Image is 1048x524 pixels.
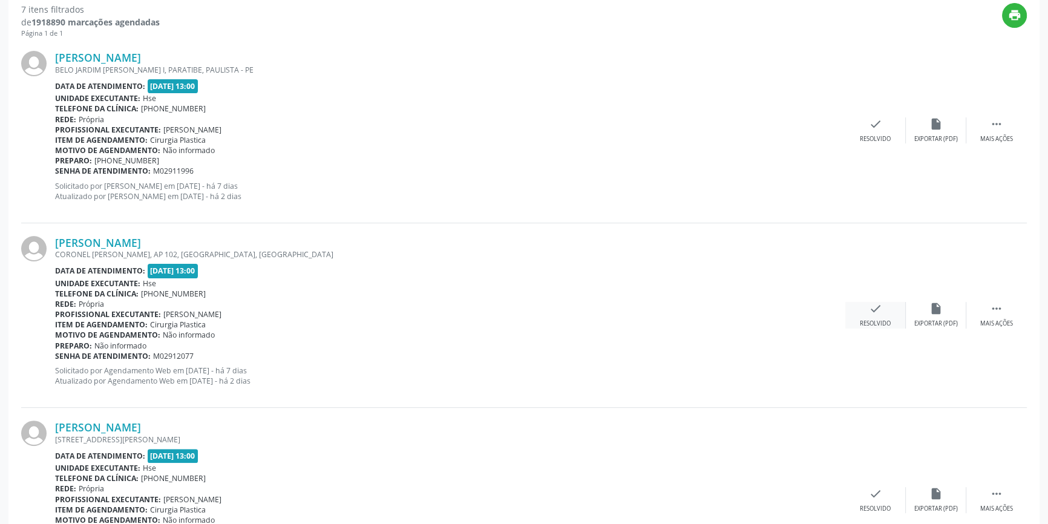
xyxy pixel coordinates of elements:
[1008,8,1021,22] i: print
[55,473,139,483] b: Telefone da clínica:
[860,505,891,513] div: Resolvido
[148,449,198,463] span: [DATE] 13:00
[163,494,221,505] span: [PERSON_NAME]
[55,103,139,114] b: Telefone da clínica:
[55,330,160,340] b: Motivo de agendamento:
[150,505,206,515] span: Cirurgia Plastica
[860,135,891,143] div: Resolvido
[869,302,882,315] i: check
[55,351,151,361] b: Senha de atendimento:
[163,145,215,156] span: Não informado
[21,3,160,16] div: 7 itens filtrados
[990,487,1003,500] i: 
[55,494,161,505] b: Profissional executante:
[153,166,194,176] span: M02911996
[980,135,1013,143] div: Mais ações
[55,299,76,309] b: Rede:
[148,264,198,278] span: [DATE] 13:00
[55,51,141,64] a: [PERSON_NAME]
[21,16,160,28] div: de
[55,341,92,351] b: Preparo:
[141,289,206,299] span: [PHONE_NUMBER]
[94,341,146,351] span: Não informado
[55,114,76,125] b: Rede:
[55,266,145,276] b: Data de atendimento:
[929,302,943,315] i: insert_drive_file
[55,463,140,473] b: Unidade executante:
[94,156,159,166] span: [PHONE_NUMBER]
[55,309,161,319] b: Profissional executante:
[55,249,845,260] div: CORONEL [PERSON_NAME], AP 102, [GEOGRAPHIC_DATA], [GEOGRAPHIC_DATA]
[55,145,160,156] b: Motivo de agendamento:
[79,299,104,309] span: Própria
[141,473,206,483] span: [PHONE_NUMBER]
[980,505,1013,513] div: Mais ações
[929,117,943,131] i: insert_drive_file
[860,319,891,328] div: Resolvido
[163,330,215,340] span: Não informado
[31,16,160,28] strong: 1918890 marcações agendadas
[153,351,194,361] span: M02912077
[55,289,139,299] b: Telefone da clínica:
[141,103,206,114] span: [PHONE_NUMBER]
[55,166,151,176] b: Senha de atendimento:
[990,302,1003,315] i: 
[1002,3,1027,28] button: print
[55,451,145,461] b: Data de atendimento:
[55,93,140,103] b: Unidade executante:
[150,319,206,330] span: Cirurgia Plastica
[55,505,148,515] b: Item de agendamento:
[55,65,845,75] div: BELO JARDIM [PERSON_NAME] I, PARATIBE, PAULISTA - PE
[21,51,47,76] img: img
[163,309,221,319] span: [PERSON_NAME]
[980,319,1013,328] div: Mais ações
[55,181,845,201] p: Solicitado por [PERSON_NAME] em [DATE] - há 7 dias Atualizado por [PERSON_NAME] em [DATE] - há 2 ...
[55,156,92,166] b: Preparo:
[929,487,943,500] i: insert_drive_file
[55,483,76,494] b: Rede:
[914,135,958,143] div: Exportar (PDF)
[55,236,141,249] a: [PERSON_NAME]
[55,125,161,135] b: Profissional executante:
[148,79,198,93] span: [DATE] 13:00
[143,463,156,473] span: Hse
[79,483,104,494] span: Própria
[55,278,140,289] b: Unidade executante:
[55,365,845,386] p: Solicitado por Agendamento Web em [DATE] - há 7 dias Atualizado por Agendamento Web em [DATE] - h...
[990,117,1003,131] i: 
[914,505,958,513] div: Exportar (PDF)
[914,319,958,328] div: Exportar (PDF)
[163,125,221,135] span: [PERSON_NAME]
[55,81,145,91] b: Data de atendimento:
[79,114,104,125] span: Própria
[55,135,148,145] b: Item de agendamento:
[150,135,206,145] span: Cirurgia Plastica
[869,487,882,500] i: check
[143,93,156,103] span: Hse
[55,319,148,330] b: Item de agendamento:
[21,421,47,446] img: img
[21,236,47,261] img: img
[55,434,845,445] div: [STREET_ADDRESS][PERSON_NAME]
[869,117,882,131] i: check
[143,278,156,289] span: Hse
[55,421,141,434] a: [PERSON_NAME]
[21,28,160,39] div: Página 1 de 1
